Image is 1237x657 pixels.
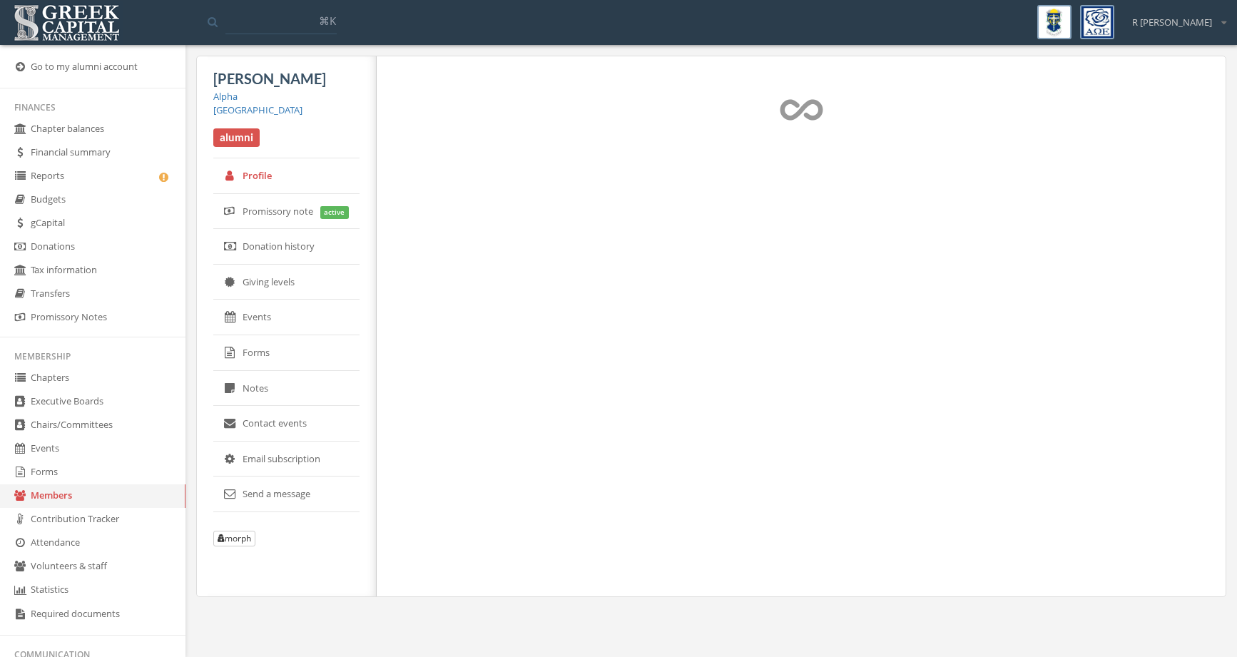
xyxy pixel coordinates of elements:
span: ⌘K [319,14,336,28]
span: active [320,206,350,219]
a: Notes [213,371,360,407]
a: Alpha [213,90,238,103]
span: [PERSON_NAME] [213,70,326,87]
a: Email subscription [213,442,360,477]
a: Promissory note [213,194,360,230]
span: R [PERSON_NAME] [1132,16,1212,29]
a: Giving levels [213,265,360,300]
a: Events [213,300,360,335]
a: Forms [213,335,360,371]
span: alumni [213,128,260,147]
a: [GEOGRAPHIC_DATA] [213,103,302,116]
div: R [PERSON_NAME] [1123,5,1226,29]
a: Contact events [213,406,360,442]
a: Donation history [213,229,360,265]
a: Profile [213,158,360,194]
button: morph [213,531,255,546]
a: Send a message [213,477,360,512]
